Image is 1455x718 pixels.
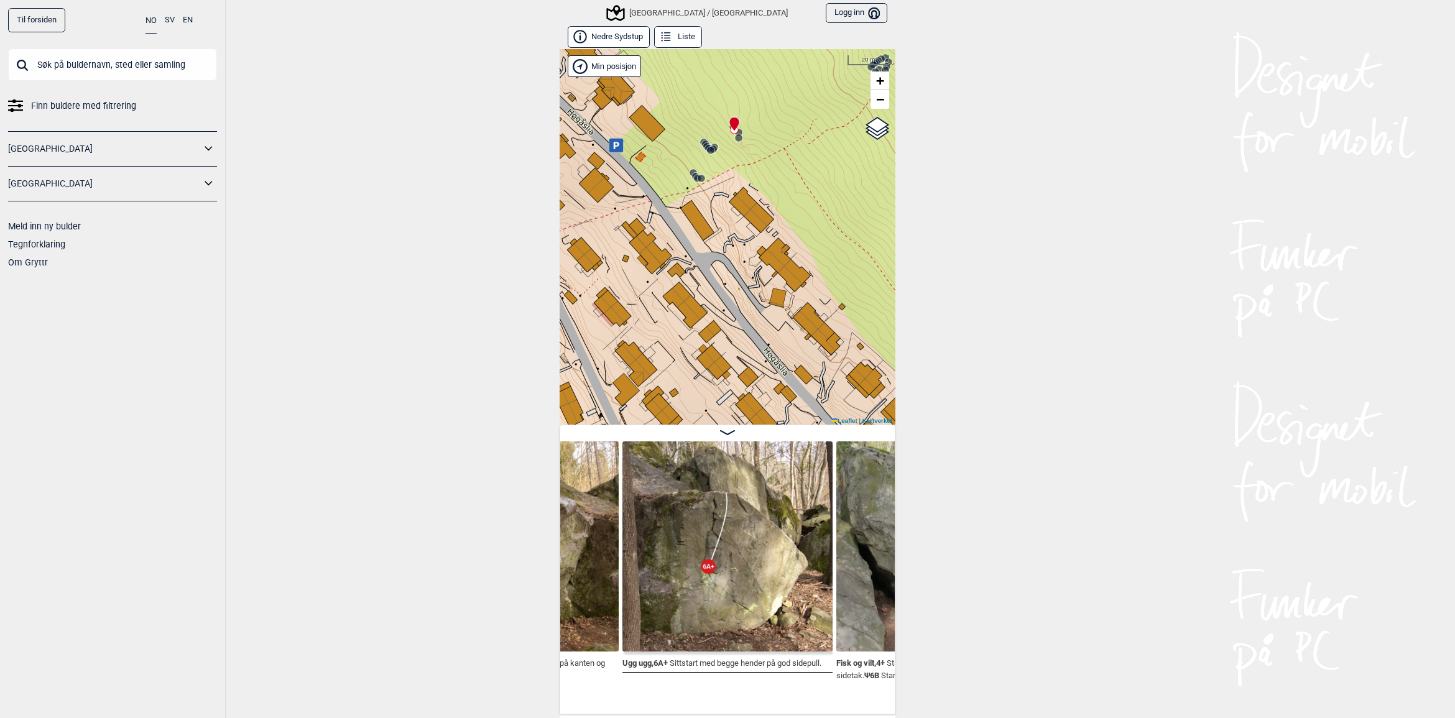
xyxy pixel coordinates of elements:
[826,3,887,24] button: Logg inn
[859,417,861,424] span: |
[8,97,217,115] a: Finn buldere med filtrering
[8,48,217,81] input: Søk på buldernavn, sted eller samling
[881,671,1020,680] p: Start med hendene på den gode kanten.
[864,668,879,680] span: Ψ 6B
[568,55,641,77] div: Vis min posisjon
[622,656,668,668] span: Ugg ugg , 6A+
[8,140,201,158] a: [GEOGRAPHIC_DATA]
[871,71,889,90] a: Zoom in
[183,8,193,32] button: EN
[8,221,81,231] a: Meld inn ny bulder
[568,26,650,48] button: Nedre Sydstup
[622,441,833,651] img: Ugg ugg 210321
[832,417,857,424] a: Leaflet
[608,6,788,21] div: [GEOGRAPHIC_DATA] / [GEOGRAPHIC_DATA]
[8,8,65,32] a: Til forsiden
[836,656,885,668] span: Fisk og vilt , 4+
[8,239,65,249] a: Tegnforklaring
[836,658,1008,680] p: Ståstart med hh på sloper og vh på sidetak.
[8,175,201,193] a: [GEOGRAPHIC_DATA]
[145,8,157,34] button: NO
[836,441,1046,651] img: Fisk og vilt 210503
[876,91,884,107] span: −
[31,97,136,115] span: Finn buldere med filtrering
[8,257,48,267] a: Om Gryttr
[848,55,889,65] div: 20 m
[871,90,889,109] a: Zoom out
[876,73,884,88] span: +
[654,26,702,48] button: Liste
[165,8,175,32] button: SV
[862,417,892,424] a: Kartverket
[866,115,889,142] a: Layers
[670,658,821,668] p: Sittstart med begge hender på god sidepull.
